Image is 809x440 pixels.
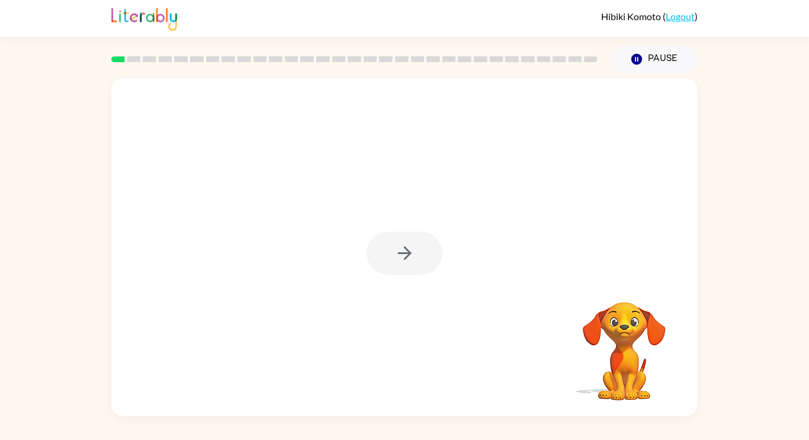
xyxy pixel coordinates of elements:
[601,11,698,22] div: ( )
[666,11,695,22] a: Logout
[565,284,683,402] video: Your browser must support playing .mp4 files to use Literably. Please try using another browser.
[612,46,698,73] button: Pause
[111,5,177,31] img: Literably
[601,11,663,22] span: Hibiki Komoto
